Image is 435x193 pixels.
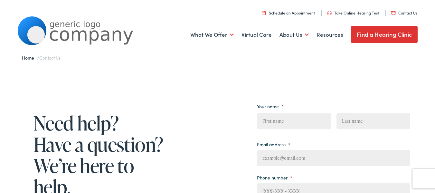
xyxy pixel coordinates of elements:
span: Contact Us [39,54,61,61]
input: First name [257,113,331,129]
a: Find a Hearing Clinic [351,26,418,43]
span: / [22,54,61,61]
a: About Us [279,23,309,47]
a: Schedule an Appointment [262,10,315,15]
a: What We Offer [190,23,234,47]
input: example@email.com [257,150,410,166]
label: Email address [257,141,290,147]
a: Home [22,54,37,61]
a: Take Online Hearing Test [327,10,379,15]
img: utility icon [391,11,396,14]
input: Last name [336,113,410,129]
a: Resources [317,23,343,47]
a: Virtual Care [241,23,272,47]
label: Your name [257,103,284,109]
img: utility icon [327,11,332,15]
label: Phone number [257,175,292,180]
img: utility icon [262,11,266,15]
a: Contact Us [391,10,417,15]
